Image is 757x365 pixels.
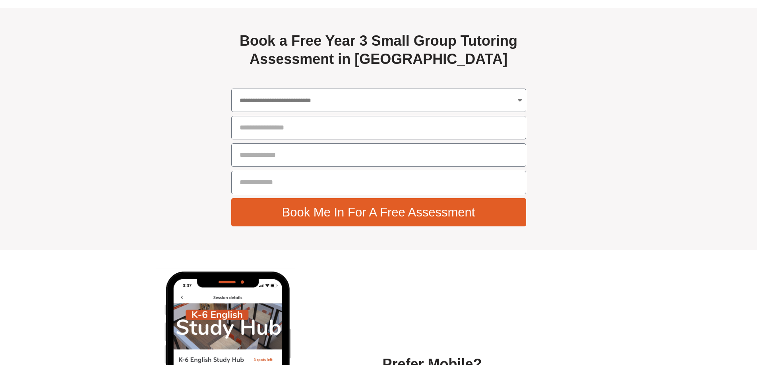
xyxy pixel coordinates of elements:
[282,206,475,218] span: Book Me In For A Free Assessment
[231,89,526,230] form: Free Assessment - Global (Grade)
[231,32,526,69] h2: Book a Free Year 3 Small Group Tutoring Assessment in [GEOGRAPHIC_DATA]
[231,198,526,226] button: Book Me In For A Free Assessment
[625,275,757,365] iframe: Chat Widget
